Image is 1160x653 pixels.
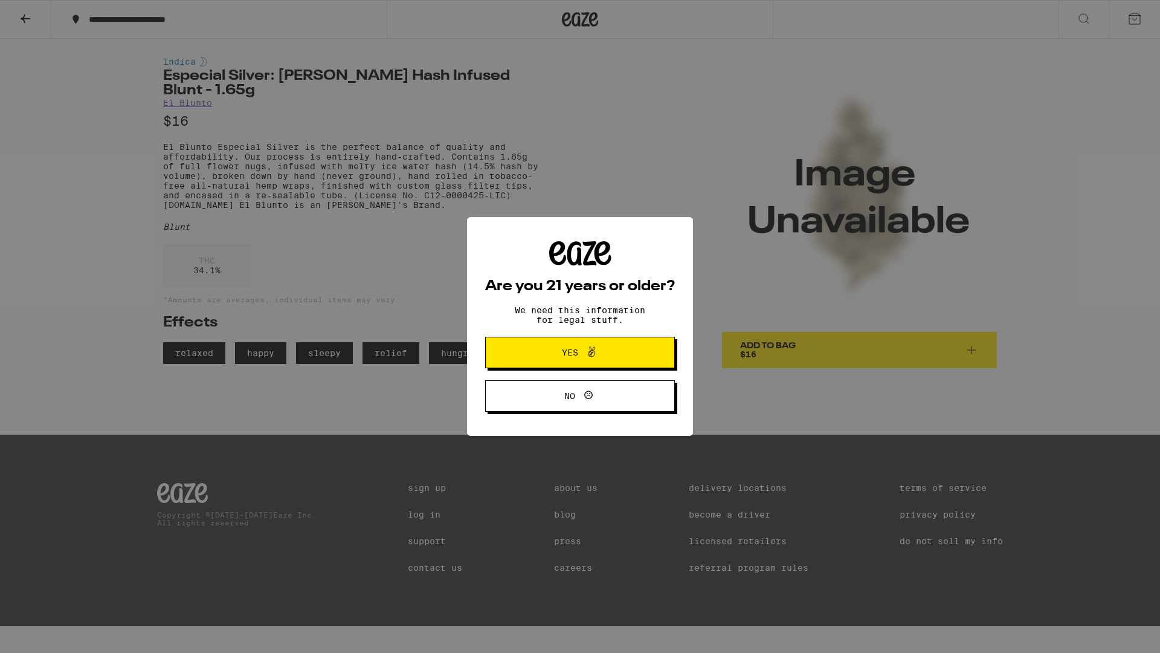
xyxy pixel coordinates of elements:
[485,380,675,412] button: No
[564,392,575,400] span: No
[485,337,675,368] button: Yes
[504,305,656,325] p: We need this information for legal stuff.
[485,279,675,294] h2: Are you 21 years or older?
[562,348,578,357] span: Yes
